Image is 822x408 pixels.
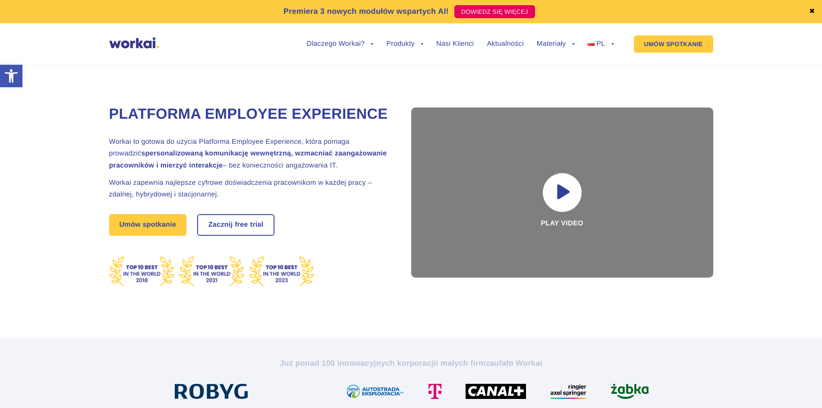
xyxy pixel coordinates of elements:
a: Umów spotkanie [109,214,187,236]
a: DOWIEDZ SIĘ WIĘCEJ [454,5,535,18]
a: Zacznij free trial [198,215,274,235]
div: Play video [411,108,713,278]
p: Premiera 3 nowych modułów wspartych AI! [283,6,449,17]
h1: Platforma Employee Experience [109,104,390,124]
span: PL [596,40,605,47]
a: UMÓW SPOTKANIE [634,35,713,53]
a: Nasi Klienci [436,41,474,47]
a: Dlaczego Workai? [307,41,374,47]
i: i małych firm [436,359,485,367]
a: Aktualności [487,41,523,47]
a: ✖ [809,8,815,15]
strong: spersonalizowaną komunikację wewnętrzną, wzmacniać zaangażowanie pracowników i mierzyć interakcje [109,150,387,169]
a: Materiały [537,41,575,47]
h2: Workai to gotowa do użycia Platforma Employee Experience, która pomaga prowadzić – bez koniecznoś... [109,136,390,171]
h2: Już ponad 100 innowacyjnych korporacji zaufało Workai [172,358,651,368]
a: Produkty [386,41,423,47]
h2: Workai zapewnia najlepsze cyfrowe doświadczenia pracownikom w każdej pracy – zdalnej, hybrydowej ... [109,177,390,200]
